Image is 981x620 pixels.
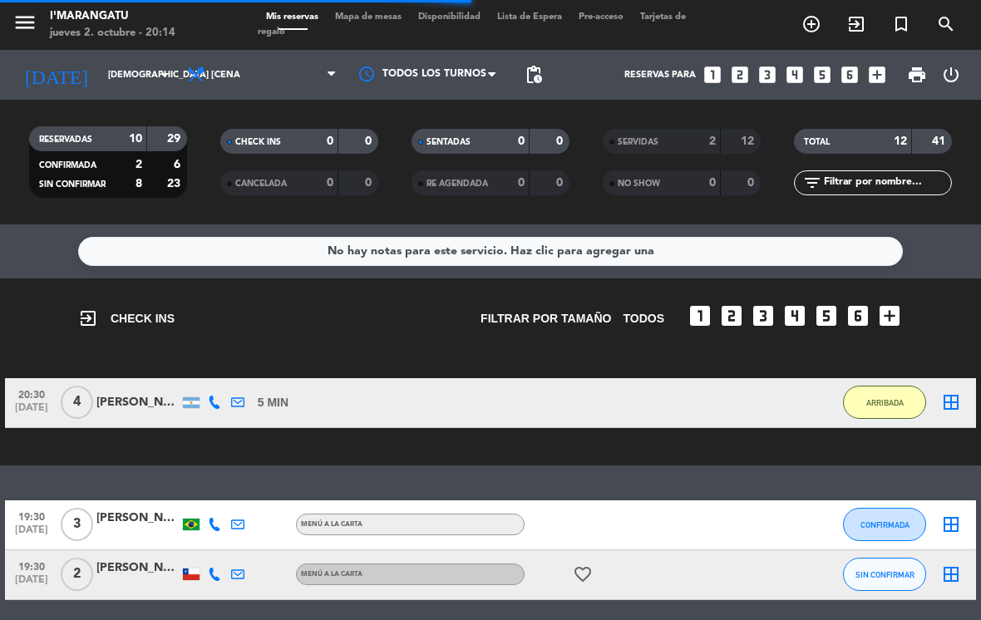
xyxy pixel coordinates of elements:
span: Reserva especial [879,10,924,38]
i: power_settings_new [941,65,961,85]
span: print [907,65,927,85]
span: RESERVADAS [39,135,92,144]
i: filter_list [802,173,822,193]
span: CHECK INS [235,138,281,146]
i: border_all [941,514,961,534]
i: favorite_border [573,564,593,584]
span: ARRIBADA [866,398,904,407]
strong: 10 [129,133,142,145]
strong: 0 [365,177,375,189]
strong: 41 [932,135,949,147]
button: ARRIBADA [843,386,926,419]
span: Mapa de mesas [327,12,410,22]
i: border_all [941,564,961,584]
span: Mis reservas [258,12,327,22]
span: 2 [61,558,93,591]
i: add_box [866,64,888,86]
strong: 0 [518,135,525,147]
i: looks_5 [811,64,833,86]
span: 19:30 [11,556,52,575]
div: LOG OUT [934,50,969,100]
span: CANCELADA [235,180,287,188]
span: MENÚ A LA CARTA [301,521,362,528]
strong: 29 [167,133,184,145]
span: 5 MIN [258,393,288,412]
div: No hay notas para este servicio. Haz clic para agregar una [328,242,654,261]
i: menu [12,10,37,35]
span: CHECK INS [78,308,175,328]
span: TODOS [623,309,664,328]
button: menu [12,10,37,41]
span: SERVIDAS [618,138,658,146]
span: CONFIRMADA [860,520,910,529]
strong: 2 [709,135,716,147]
span: BUSCAR [924,10,969,38]
span: [DATE] [11,402,52,421]
span: Lista de Espera [489,12,570,22]
strong: 0 [747,177,757,189]
strong: 0 [327,135,333,147]
div: jueves 2. octubre - 20:14 [50,25,175,42]
i: looks_one [687,303,713,329]
i: looks_two [718,303,745,329]
span: NO SHOW [618,180,660,188]
strong: 0 [518,177,525,189]
button: CONFIRMADA [843,508,926,541]
span: SENTADAS [426,138,471,146]
i: add_circle_outline [801,14,821,34]
div: [PERSON_NAME] [96,509,180,528]
span: TOTAL [804,138,830,146]
span: CONFIRMADA [39,161,96,170]
span: Reservas para [624,70,696,81]
i: looks_one [702,64,723,86]
span: Pre-acceso [570,12,632,22]
strong: 8 [136,178,142,189]
span: Disponibilidad [410,12,489,22]
i: looks_3 [757,64,778,86]
i: turned_in_not [891,14,911,34]
strong: 23 [167,178,184,189]
span: 20:30 [11,384,52,403]
input: Filtrar por nombre... [822,174,951,192]
i: looks_4 [781,303,808,329]
i: arrow_drop_down [155,65,175,85]
span: SIN CONFIRMAR [39,180,106,189]
span: MENÚ A LA CARTA [301,571,362,578]
strong: 0 [327,177,333,189]
span: [DATE] [11,574,52,593]
span: [DATE] [11,524,52,544]
button: SIN CONFIRMAR [843,558,926,591]
span: 4 [61,386,93,419]
span: 3 [61,508,93,541]
span: pending_actions [524,65,544,85]
strong: 0 [365,135,375,147]
i: looks_two [729,64,751,86]
i: looks_5 [813,303,840,329]
strong: 0 [556,135,566,147]
strong: 0 [556,177,566,189]
i: border_all [941,392,961,412]
span: SIN CONFIRMAR [855,570,914,579]
span: Cena [214,70,240,81]
strong: 12 [894,135,907,147]
span: RE AGENDADA [426,180,488,188]
span: RESERVAR MESA [789,10,834,38]
i: exit_to_app [78,308,98,328]
i: looks_4 [784,64,806,86]
div: I'marangatu [50,8,175,25]
span: 19:30 [11,506,52,525]
i: looks_6 [839,64,860,86]
strong: 2 [136,159,142,170]
span: WALK IN [834,10,879,38]
i: looks_3 [750,303,776,329]
strong: 6 [174,159,184,170]
i: exit_to_app [846,14,866,34]
div: [PERSON_NAME] [96,558,180,578]
i: add_box [876,303,903,329]
strong: 12 [741,135,757,147]
div: [PERSON_NAME] [96,393,180,412]
strong: 0 [709,177,716,189]
i: [DATE] [12,57,100,93]
i: looks_6 [845,303,871,329]
span: Filtrar por tamaño [481,309,611,328]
